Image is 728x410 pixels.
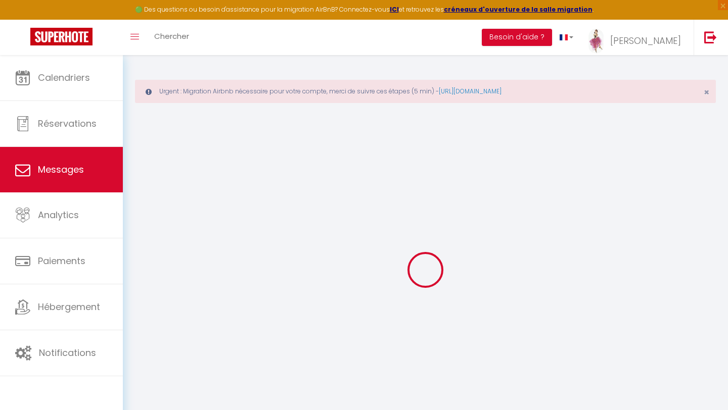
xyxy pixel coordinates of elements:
[39,346,96,359] span: Notifications
[147,20,197,55] a: Chercher
[704,86,709,98] span: ×
[38,71,90,84] span: Calendriers
[390,5,399,14] a: ICI
[38,300,100,313] span: Hébergement
[30,28,93,45] img: Super Booking
[8,4,38,34] button: Ouvrir le widget de chat LiveChat
[704,88,709,97] button: Close
[704,31,717,43] img: logout
[135,80,716,103] div: Urgent : Migration Airbnb nécessaire pour votre compte, merci de suivre ces étapes (5 min) -
[482,29,552,46] button: Besoin d'aide ?
[38,163,84,176] span: Messages
[38,209,79,221] span: Analytics
[581,20,694,55] a: ... [PERSON_NAME]
[444,5,593,14] a: créneaux d'ouverture de la salle migration
[154,31,189,41] span: Chercher
[38,254,85,267] span: Paiements
[439,87,502,95] a: [URL][DOMAIN_NAME]
[588,29,604,54] img: ...
[38,117,97,130] span: Réservations
[610,34,681,47] span: [PERSON_NAME]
